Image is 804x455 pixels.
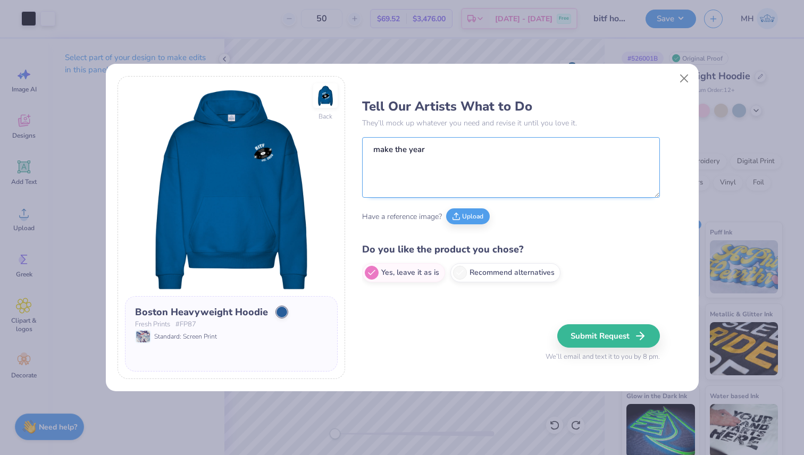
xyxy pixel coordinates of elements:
label: Recommend alternatives [450,263,560,282]
h3: Tell Our Artists What to Do [362,98,660,114]
button: Submit Request [557,324,660,348]
textarea: make the year [362,137,660,198]
div: Back [319,112,332,121]
h4: Do you like the product you chose? [362,242,660,257]
div: Boston Heavyweight Hoodie [135,305,268,319]
button: Close [674,69,694,89]
img: Front [125,83,338,296]
span: Standard: Screen Print [154,332,217,341]
label: Yes, leave it as is [362,263,445,282]
span: Fresh Prints [135,319,170,330]
img: Standard: Screen Print [136,331,150,342]
span: We’ll email and text it to you by 8 pm. [546,352,660,363]
span: # FP87 [175,319,196,330]
span: Have a reference image? [362,211,442,222]
p: They’ll mock up whatever you need and revise it until you love it. [362,117,660,129]
button: Upload [446,208,490,224]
